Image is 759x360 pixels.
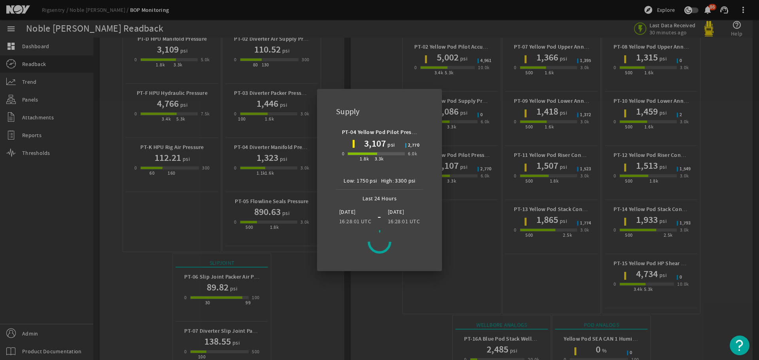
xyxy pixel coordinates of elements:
[730,335,750,355] button: Open Resource Center
[327,98,432,122] div: Supply
[339,208,356,215] legacy-datetime-component: [DATE]
[408,143,419,148] span: 2,770
[374,212,384,221] div: -
[342,128,423,136] b: PT-04 Yellow Pod Pilot Pressure
[388,218,420,225] legacy-datetime-component: 16:28:01 UTC
[344,176,377,185] div: Low: 1750 psi
[381,176,415,185] div: High: 3300 psi
[375,155,384,163] div: 3.3k
[339,218,371,225] legacy-datetime-component: 16:28:01 UTC
[359,190,401,203] span: Last 24 Hours
[408,150,417,158] div: 6.0k
[388,208,404,215] legacy-datetime-component: [DATE]
[386,140,395,149] span: psi
[342,150,344,158] div: 0
[364,137,386,150] h1: 3,107
[360,155,369,163] div: 1.8k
